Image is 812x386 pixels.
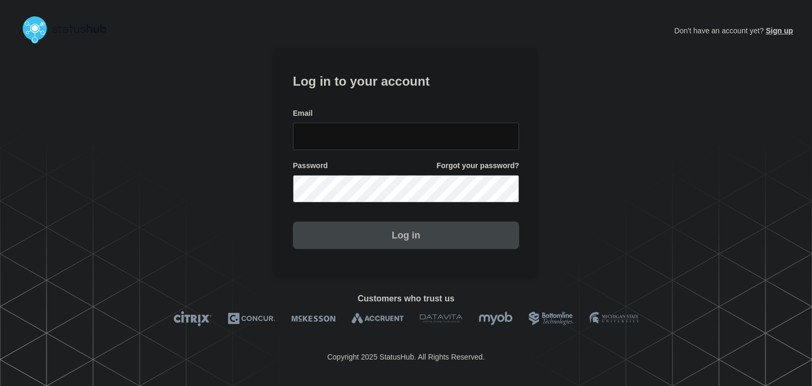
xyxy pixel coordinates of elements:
[228,311,275,326] img: Concur logo
[19,13,119,47] img: StatusHub logo
[293,222,519,249] button: Log in
[173,311,212,326] img: Citrix logo
[293,70,519,90] h1: Log in to your account
[437,161,519,171] a: Forgot your password?
[293,175,519,203] input: password input
[420,311,463,326] img: DataVita logo
[19,294,793,304] h2: Customers who trust us
[674,18,793,43] p: Don't have an account yet?
[478,311,513,326] img: myob logo
[764,26,793,35] a: Sign up
[293,108,312,118] span: Email
[352,311,404,326] img: Accruent logo
[293,161,328,171] span: Password
[589,311,639,326] img: MSU logo
[327,353,485,361] p: Copyright 2025 StatusHub. All Rights Reserved.
[529,311,574,326] img: Bottomline logo
[291,311,336,326] img: McKesson logo
[293,123,519,150] input: email input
